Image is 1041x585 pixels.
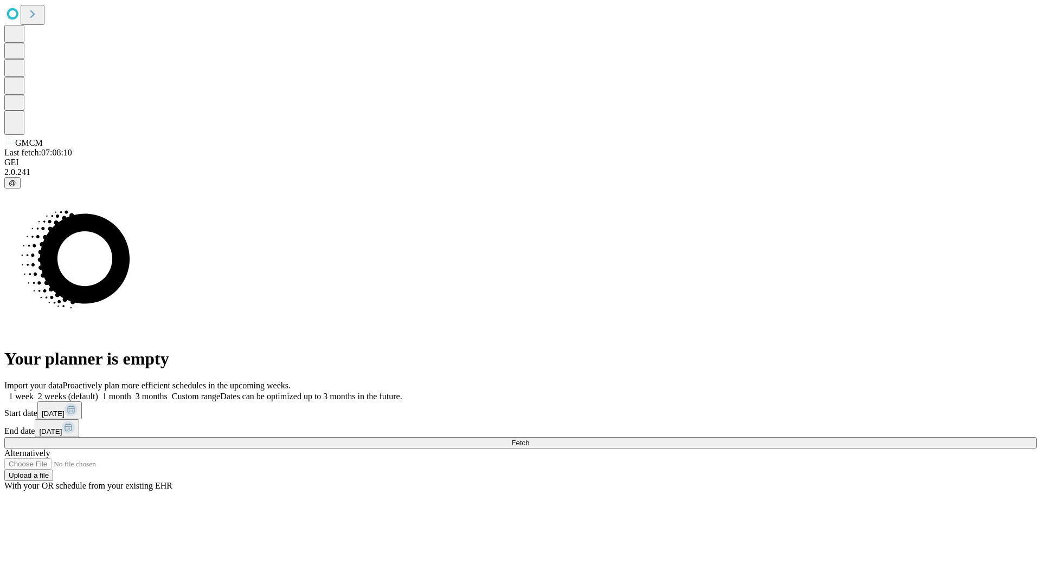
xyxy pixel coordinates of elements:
[4,158,1037,167] div: GEI
[102,392,131,401] span: 1 month
[4,448,50,458] span: Alternatively
[4,401,1037,419] div: Start date
[37,401,82,419] button: [DATE]
[63,381,291,390] span: Proactively plan more efficient schedules in the upcoming weeks.
[220,392,402,401] span: Dates can be optimized up to 3 months in the future.
[511,439,529,447] span: Fetch
[4,437,1037,448] button: Fetch
[4,381,63,390] span: Import your data
[4,470,53,481] button: Upload a file
[4,177,21,188] button: @
[4,481,172,490] span: With your OR schedule from your existing EHR
[15,138,43,147] span: GMCM
[4,148,72,157] span: Last fetch: 07:08:10
[39,427,62,435] span: [DATE]
[172,392,220,401] span: Custom range
[9,392,34,401] span: 1 week
[9,179,16,187] span: @
[4,349,1037,369] h1: Your planner is empty
[35,419,79,437] button: [DATE]
[38,392,98,401] span: 2 weeks (default)
[42,409,65,418] span: [DATE]
[136,392,168,401] span: 3 months
[4,419,1037,437] div: End date
[4,167,1037,177] div: 2.0.241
